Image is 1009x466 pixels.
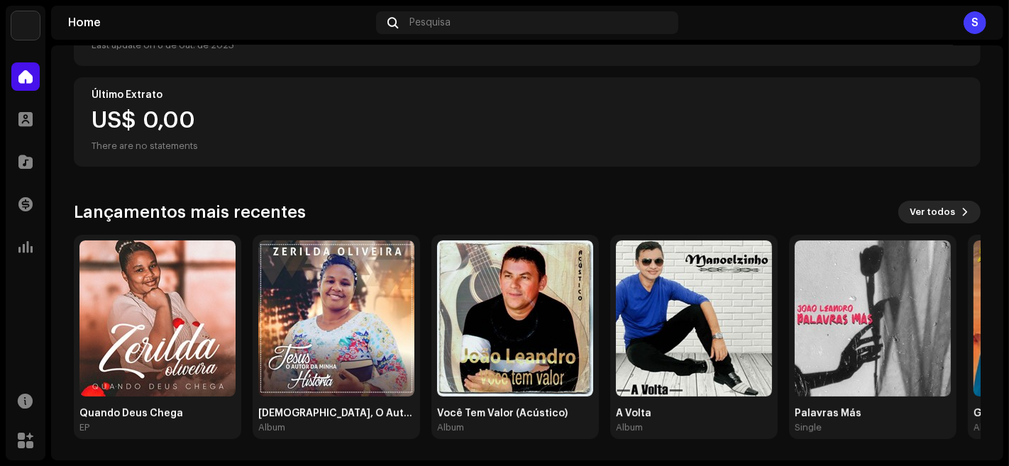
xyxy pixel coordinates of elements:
[92,138,198,155] div: There are no statements
[795,408,951,419] div: Palavras Más
[616,240,772,396] img: 5335fbca-6db6-40e4-9271-fa7c1473777e
[437,240,593,396] img: ccc0aaa7-c2ff-4b02-9a0e-f5d4fc78aa5b
[910,198,955,226] span: Ver todos
[74,201,306,223] h3: Lançamentos mais recentes
[964,11,986,34] div: S
[795,240,951,396] img: 4d881c76-5cbc-409a-a4ff-bd3d486cf097
[92,37,963,54] div: Last update on 8 de out. de 2025
[92,89,963,101] div: Último Extrato
[79,408,236,419] div: Quando Deus Chega
[898,201,981,223] button: Ver todos
[409,17,451,28] span: Pesquisa
[79,422,89,433] div: EP
[11,11,40,40] img: 1cf725b2-75a2-44e7-8fdf-5f1256b3d403
[437,408,593,419] div: Você Tem Valor (Acústico)
[258,408,414,419] div: [DEMOGRAPHIC_DATA], O Autor da Minha História
[258,240,414,396] img: 908be531-cf47-41ba-8287-aa2dcd6bc922
[437,422,464,433] div: Album
[795,422,822,433] div: Single
[258,422,285,433] div: Album
[74,77,981,167] re-o-card-value: Último Extrato
[616,408,772,419] div: A Volta
[68,17,370,28] div: Home
[974,422,1000,433] div: Album
[79,240,236,396] img: e3704671-4917-4352-88a1-d2fdb936bf3d
[616,422,643,433] div: Album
